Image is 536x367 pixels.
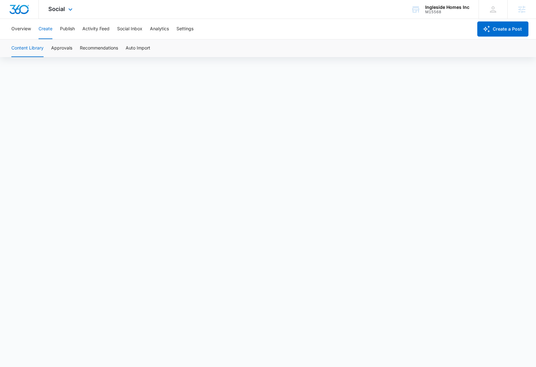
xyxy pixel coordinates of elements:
button: Social Inbox [117,19,142,39]
button: Content Library [11,39,44,57]
div: account id [425,10,469,14]
button: Settings [176,19,194,39]
button: Overview [11,19,31,39]
button: Create [39,19,52,39]
button: Analytics [150,19,169,39]
button: Publish [60,19,75,39]
button: Approvals [51,39,72,57]
button: Recommendations [80,39,118,57]
button: Auto Import [126,39,150,57]
button: Activity Feed [82,19,110,39]
span: Social [48,6,65,12]
div: account name [425,5,469,10]
button: Create a Post [477,21,528,37]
